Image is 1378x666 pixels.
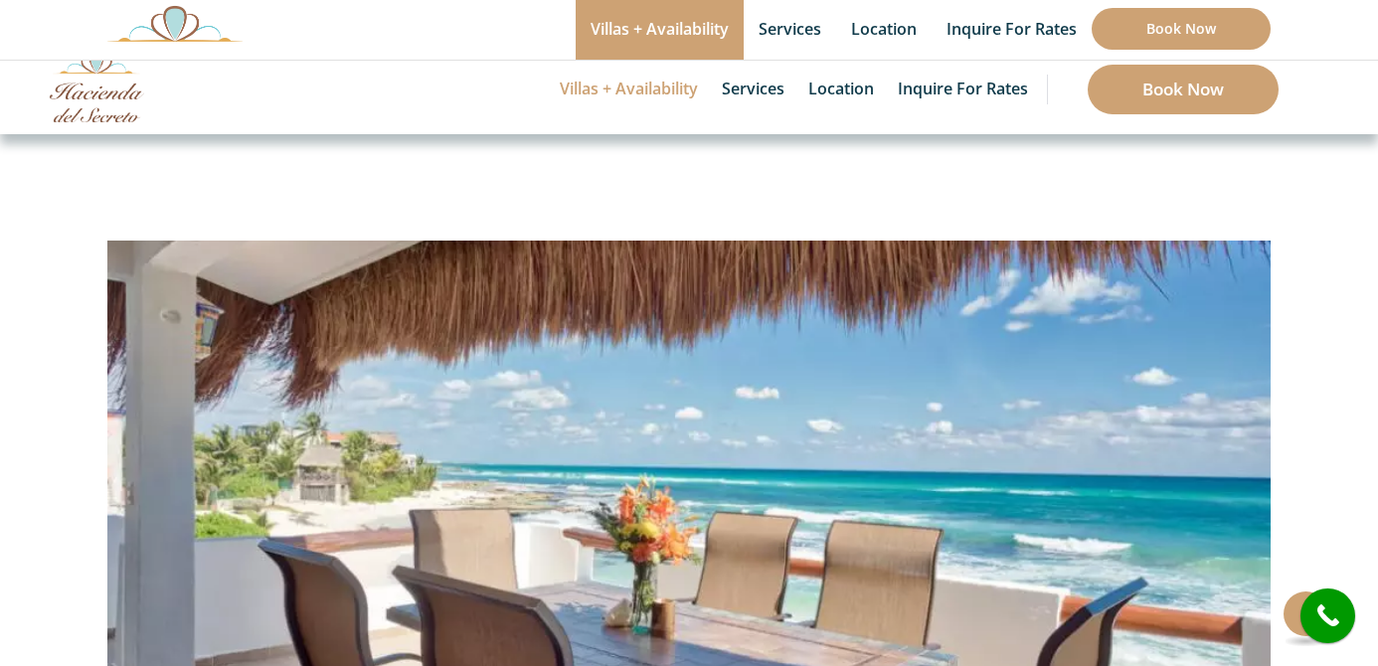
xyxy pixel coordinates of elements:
[1305,593,1350,638] i: call
[1300,588,1355,643] a: call
[798,45,884,134] a: Location
[50,50,144,122] img: Awesome Logo
[107,5,243,42] img: Awesome Logo
[712,45,794,134] a: Services
[1092,8,1271,50] a: Book Now
[550,45,708,134] a: Villas + Availability
[1088,65,1279,114] a: Book Now
[888,45,1038,134] a: Inquire for Rates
